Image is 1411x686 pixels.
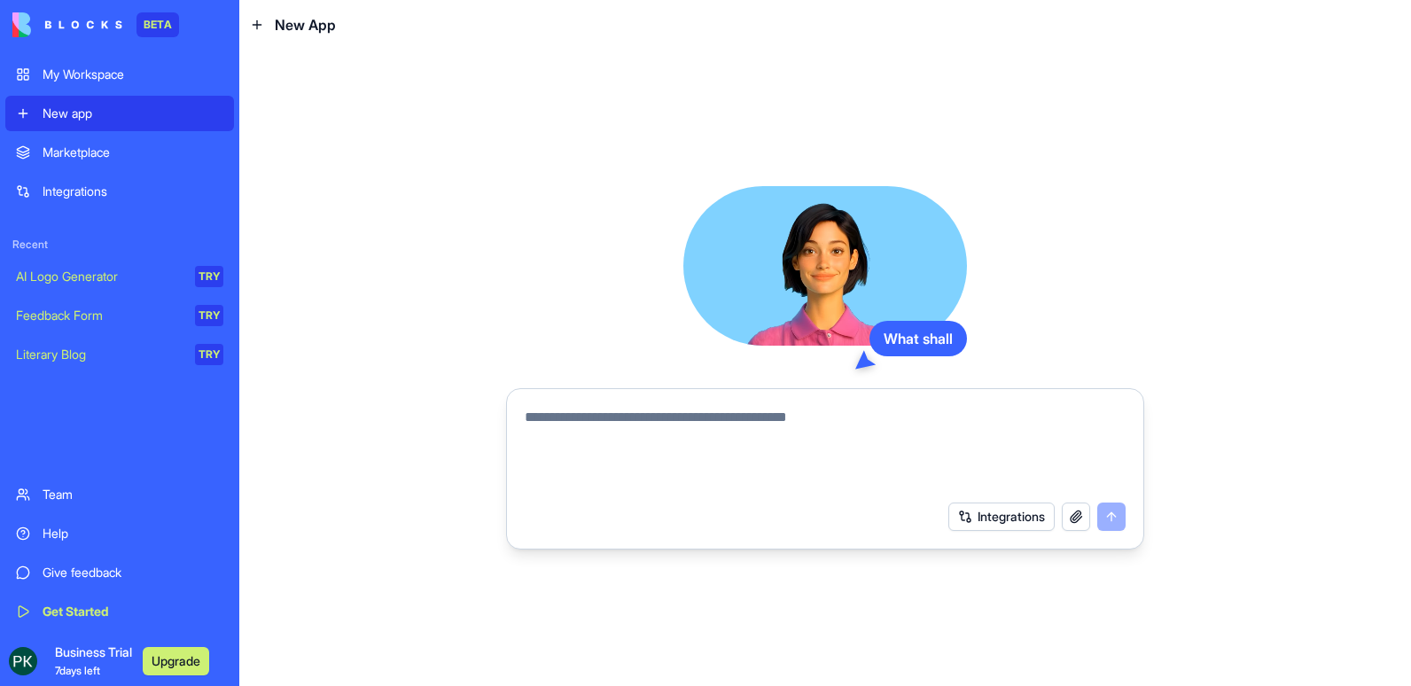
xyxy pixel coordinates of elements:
[143,647,209,675] button: Upgrade
[9,647,37,675] img: ACg8ocKYrpzX2Cc5LfxOCLEruvbNExQ9jhhVb69SbXLDiGSJTylF0g=s96-c
[195,266,223,287] div: TRY
[5,337,234,372] a: Literary BlogTRY
[5,259,234,294] a: AI Logo GeneratorTRY
[5,57,234,92] a: My Workspace
[55,643,132,679] span: Business Trial
[5,135,234,170] a: Marketplace
[12,12,122,37] img: logo
[43,66,223,83] div: My Workspace
[43,183,223,200] div: Integrations
[5,594,234,629] a: Get Started
[16,268,183,285] div: AI Logo Generator
[43,486,223,503] div: Team
[136,12,179,37] div: BETA
[16,346,183,363] div: Literary Blog
[275,14,336,35] span: New App
[5,555,234,590] a: Give feedback
[948,503,1055,531] button: Integrations
[869,321,967,356] div: What shall
[12,12,179,37] a: BETA
[5,477,234,512] a: Team
[5,238,234,252] span: Recent
[43,105,223,122] div: New app
[16,307,183,324] div: Feedback Form
[43,564,223,581] div: Give feedback
[5,174,234,209] a: Integrations
[5,298,234,333] a: Feedback FormTRY
[55,664,100,677] span: 7 days left
[195,344,223,365] div: TRY
[43,525,223,542] div: Help
[195,305,223,326] div: TRY
[43,144,223,161] div: Marketplace
[5,96,234,131] a: New app
[5,516,234,551] a: Help
[43,603,223,620] div: Get Started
